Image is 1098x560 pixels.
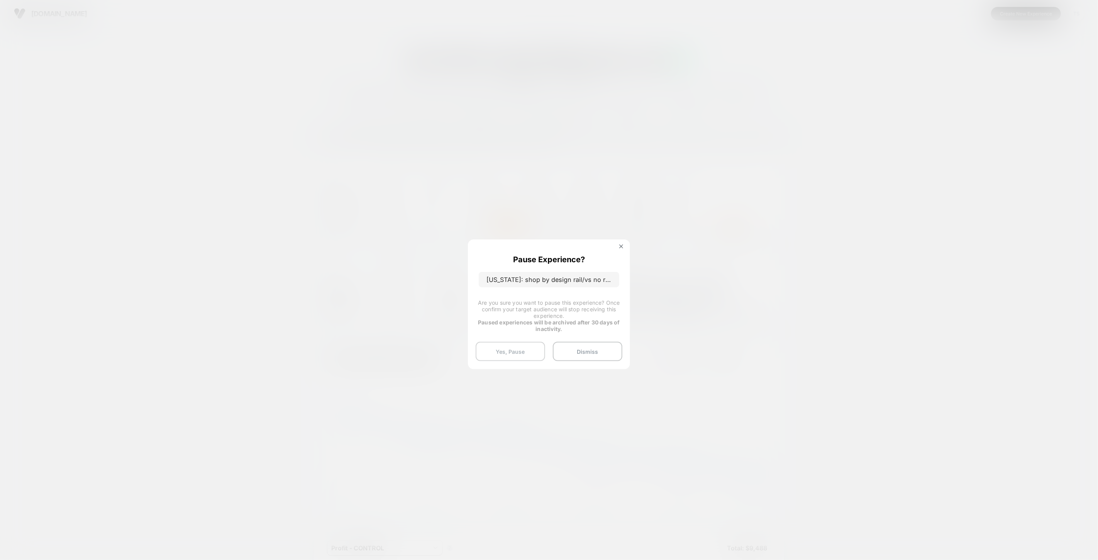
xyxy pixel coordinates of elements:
[476,342,545,361] button: Yes, Pause
[513,255,585,264] p: Pause Experience?
[478,299,620,319] span: Are you sure you want to pause this experience? Once confirm your target audience will stop recei...
[619,244,623,248] img: close
[553,342,622,361] button: Dismiss
[478,319,620,332] strong: Paused experiences will be archived after 30 days of inactivity.
[479,272,619,287] p: [US_STATE]: shop by design rail/vs no rail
